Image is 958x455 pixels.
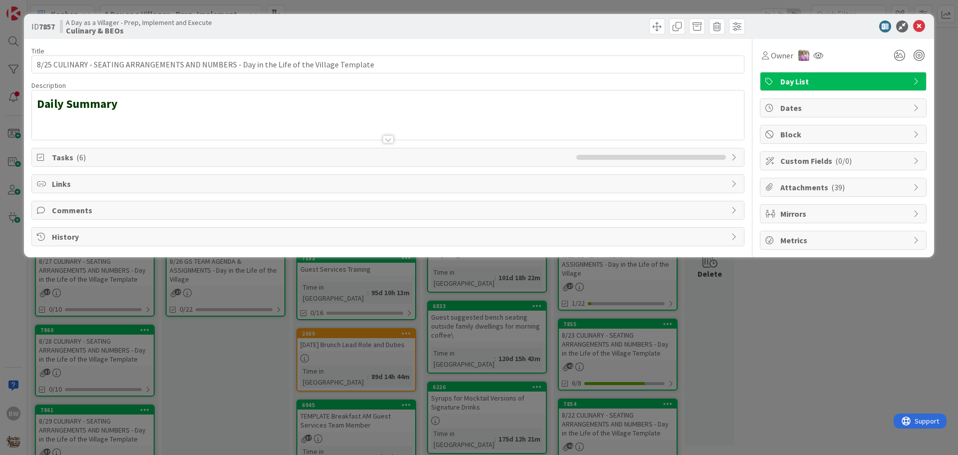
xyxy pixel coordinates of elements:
span: Owner [771,49,793,61]
span: Mirrors [780,208,908,220]
span: Comments [52,204,726,216]
span: ID [31,20,55,32]
label: Title [31,46,44,55]
strong: Daily Summary [37,96,118,111]
span: History [52,231,726,243]
span: Custom Fields [780,155,908,167]
span: ( 0/0 ) [835,156,852,166]
span: Attachments [780,181,908,193]
span: Links [52,178,726,190]
span: A Day as a Villager - Prep, Implement and Execute [66,18,212,26]
span: Tasks [52,151,571,163]
input: type card name here... [31,55,744,73]
span: ( 39 ) [831,182,845,192]
span: Metrics [780,234,908,246]
span: Day List [780,75,908,87]
span: Support [21,1,45,13]
span: Description [31,81,66,90]
span: Block [780,128,908,140]
b: Culinary & BEOs [66,26,212,34]
b: 7857 [39,21,55,31]
span: ( 6 ) [76,152,86,162]
img: OM [798,50,809,61]
span: Dates [780,102,908,114]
